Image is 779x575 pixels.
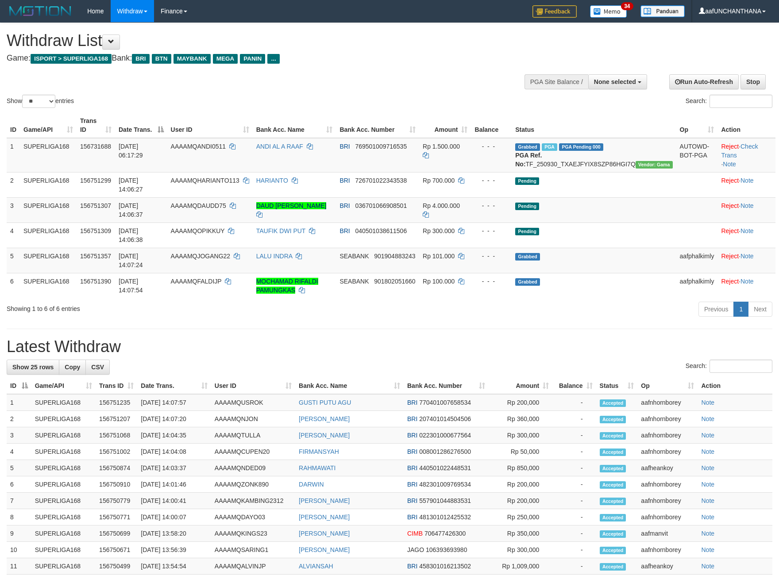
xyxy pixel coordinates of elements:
[474,176,508,185] div: - - -
[7,197,20,222] td: 3
[710,360,772,373] input: Search:
[31,493,96,509] td: SUPERLIGA168
[419,415,471,422] span: Copy 207401014504506 to clipboard
[299,530,350,537] a: [PERSON_NAME]
[7,411,31,427] td: 2
[174,54,211,64] span: MAYBANK
[552,444,596,460] td: -
[96,493,137,509] td: 156750779
[407,464,417,471] span: BRI
[637,525,698,542] td: aafmanvit
[596,378,638,394] th: Status: activate to sort column ascending
[552,542,596,558] td: -
[419,113,471,138] th: Amount: activate to sort column ascending
[339,253,369,260] span: SEABANK
[77,113,115,138] th: Trans ID: activate to sort column ascending
[552,394,596,411] td: -
[676,113,718,138] th: Op: activate to sort column ascending
[717,172,775,197] td: ·
[600,416,626,423] span: Accepted
[253,113,336,138] th: Bank Acc. Name: activate to sort column ascending
[339,227,350,234] span: BRI
[12,364,54,371] span: Show 25 rows
[600,481,626,489] span: Accepted
[299,432,350,439] a: [PERSON_NAME]
[20,113,77,138] th: Game/API: activate to sort column ascending
[211,509,295,525] td: AAAAMQDAYO03
[7,427,31,444] td: 3
[740,202,754,209] a: Note
[256,253,293,260] a: LALU INDRA
[419,514,471,521] span: Copy 481301012425532 to clipboard
[489,378,552,394] th: Amount: activate to sort column ascending
[65,364,80,371] span: Copy
[600,530,626,538] span: Accepted
[637,427,698,444] td: aafnhornborey
[211,525,295,542] td: AAAAMQKINGS23
[137,460,211,476] td: [DATE] 14:03:37
[96,394,137,411] td: 156751235
[717,138,775,172] td: · ·
[552,525,596,542] td: -
[7,476,31,493] td: 6
[515,253,540,261] span: Grabbed
[137,558,211,575] td: [DATE] 13:54:54
[7,222,20,248] td: 4
[423,253,455,260] span: Rp 101.000
[299,415,350,422] a: [PERSON_NAME]
[590,5,627,18] img: Button%20Memo.svg
[637,558,698,575] td: aafheankoy
[96,460,137,476] td: 156750874
[167,113,253,138] th: User ID: activate to sort column ascending
[299,448,339,455] a: FIRMANSYAH
[7,338,772,356] h1: Latest Withdraw
[701,464,714,471] a: Note
[717,113,775,138] th: Action
[374,253,415,260] span: Copy 901904883243 to clipboard
[96,444,137,460] td: 156751002
[676,248,718,273] td: aafphalkimly
[31,378,96,394] th: Game/API: activate to sort column ascending
[489,476,552,493] td: Rp 200,000
[171,177,239,184] span: AAAAMQHARIANTO113
[91,364,104,371] span: CSV
[515,228,539,235] span: Pending
[213,54,238,64] span: MEGA
[600,465,626,472] span: Accepted
[339,143,350,150] span: BRI
[419,464,471,471] span: Copy 440501022448531 to clipboard
[424,530,466,537] span: Copy 706477426300 to clipboard
[740,278,754,285] a: Note
[80,143,111,150] span: 156731688
[515,203,539,210] span: Pending
[637,444,698,460] td: aafnhornborey
[7,444,31,460] td: 4
[637,378,698,394] th: Op: activate to sort column ascending
[240,54,265,64] span: PANIN
[701,432,714,439] a: Note
[171,278,222,285] span: AAAAMQFALDIJP
[119,253,143,268] span: [DATE] 14:07:24
[115,113,167,138] th: Date Trans.: activate to sort column descending
[407,497,417,504] span: BRI
[137,378,211,394] th: Date Trans.: activate to sort column ascending
[119,177,143,193] span: [DATE] 14:06:27
[407,399,417,406] span: BRI
[637,493,698,509] td: aafnhornborey
[552,509,596,525] td: -
[7,138,20,172] td: 1
[717,222,775,248] td: ·
[701,399,714,406] a: Note
[701,415,714,422] a: Note
[676,138,718,172] td: AUTOWD-BOT-PGA
[524,74,588,89] div: PGA Site Balance /
[299,464,336,471] a: RAHMAWATI
[637,509,698,525] td: aafnhornborey
[515,177,539,185] span: Pending
[299,514,350,521] a: [PERSON_NAME]
[740,177,754,184] a: Note
[7,525,31,542] td: 9
[552,493,596,509] td: -
[600,514,626,521] span: Accepted
[419,399,471,406] span: Copy 770401007658534 to clipboard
